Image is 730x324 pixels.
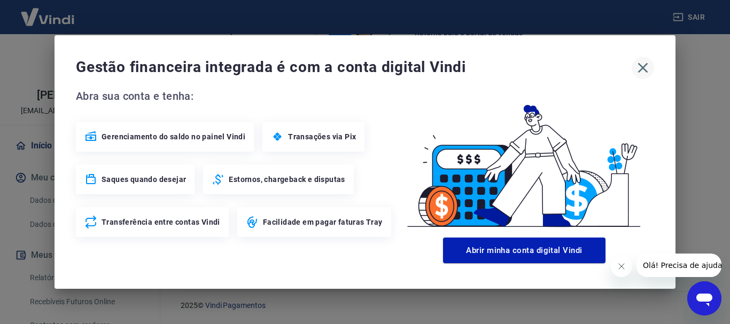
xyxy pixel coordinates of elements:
span: Transações via Pix [288,131,356,142]
button: Abrir minha conta digital Vindi [443,238,605,263]
span: Saques quando desejar [102,174,186,185]
iframe: Botão para abrir a janela de mensagens [687,281,721,315]
iframe: Fechar mensagem [611,256,632,277]
span: Gestão financeira integrada é com a conta digital Vindi [76,57,632,78]
span: Transferência entre contas Vindi [102,217,220,227]
iframe: Mensagem da empresa [636,254,721,277]
span: Gerenciamento do saldo no painel Vindi [102,131,245,142]
span: Abra sua conta e tenha: [76,88,394,105]
img: Good Billing [394,88,654,233]
span: Facilidade em pagar faturas Tray [263,217,383,227]
span: Estornos, chargeback e disputas [229,174,345,185]
span: Olá! Precisa de ajuda? [6,7,90,16]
